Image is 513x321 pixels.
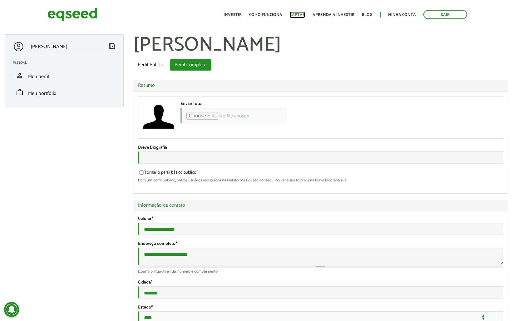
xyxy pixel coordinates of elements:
[151,215,153,222] span: Este campo é obrigatório.
[138,203,503,208] a: Informação de contato
[143,101,174,132] img: Foto de Alexandre Osorio
[16,72,23,79] span: person
[170,59,211,71] a: Perfil Completo
[13,72,116,79] a: personMeu perfil
[138,146,167,150] label: Breve Biografia
[28,89,57,98] span: Meu portfólio
[151,279,152,286] span: Este campo é obrigatório.
[138,242,177,246] label: Endereço completo
[133,34,508,56] h1: [PERSON_NAME]
[362,13,372,17] a: Blog
[423,10,467,19] a: Sair
[16,89,23,96] span: work
[138,280,152,285] label: Cidade
[8,67,120,84] li: Meu perfil
[313,13,354,17] a: Aprenda a investir
[138,305,153,310] label: Estado
[47,6,97,23] img: EqSeed
[133,59,169,71] a: Perfil Público
[108,42,116,50] span: left_panel_close
[180,102,201,106] label: Enviar foto
[138,170,198,177] label: Tornar o perfil básico público?
[108,42,116,51] a: Colapsar menu
[175,240,177,247] span: Este campo é obrigatório.
[136,170,147,175] input: Tornar o perfil básico público?
[249,13,282,17] a: Como funciona
[388,13,416,17] a: Minha conta
[151,304,153,311] span: Este campo é obrigatório.
[138,83,503,88] a: Resumo
[224,13,242,17] a: Investir
[8,84,120,101] li: Meu portfólio
[138,217,153,221] label: Celular
[28,72,49,81] span: Meu perfil
[290,13,305,17] a: Captar
[138,269,503,274] div: Exemplo: Rua/Avenida, número e complemento
[138,178,503,182] div: Com um perfil público, outros usuários registrados na Plataforma EqSeed conseguirão ver a sua fot...
[31,44,67,50] p: [PERSON_NAME]
[13,89,116,96] a: workMeu portfólio
[143,101,174,132] a: Ver perfil do usuário.
[13,61,120,65] h2: Pessoal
